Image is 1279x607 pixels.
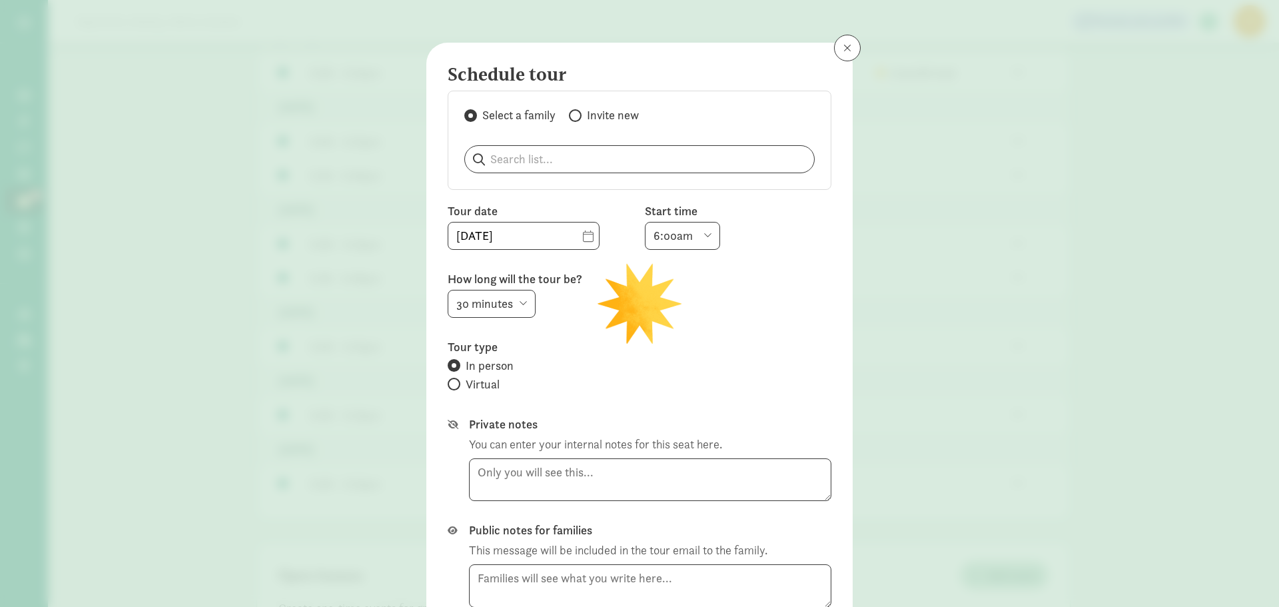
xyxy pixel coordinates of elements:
span: Invite new [587,107,639,123]
h4: Schedule tour [448,64,821,85]
label: Tour date [448,203,634,219]
label: Start time [645,203,831,219]
span: In person [466,358,514,374]
label: How long will the tour be? [448,271,831,287]
label: Public notes for families [469,522,831,538]
input: Search list... [465,146,814,173]
div: This message will be included in the tour email to the family. [469,541,767,559]
span: Select a family [482,107,556,123]
label: Private notes [469,416,831,432]
div: You can enter your internal notes for this seat here. [469,435,722,453]
label: Tour type [448,339,831,355]
iframe: Chat Widget [1212,543,1279,607]
span: Virtual [466,376,500,392]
